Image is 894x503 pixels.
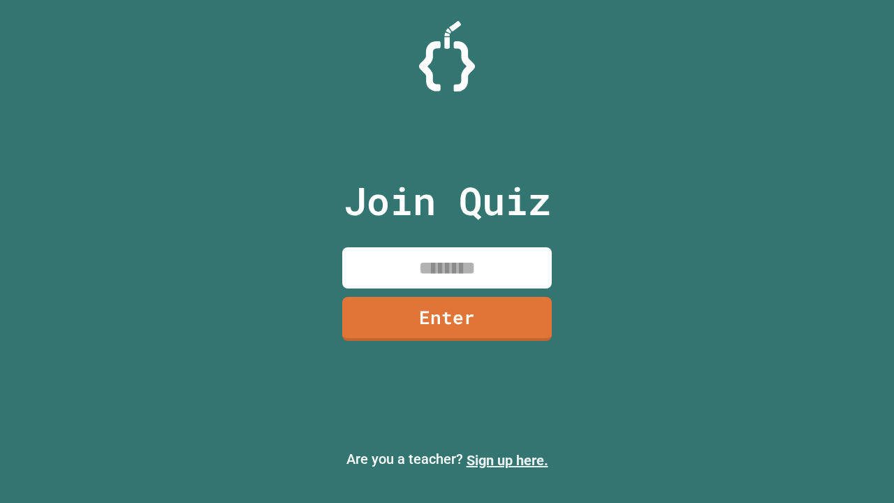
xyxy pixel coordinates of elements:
p: Are you a teacher? [11,449,883,471]
a: Sign up here. [467,452,548,469]
iframe: chat widget [835,447,880,489]
p: Join Quiz [344,172,551,230]
img: Logo.svg [419,21,475,92]
iframe: chat widget [778,386,880,446]
a: Enter [342,297,552,341]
